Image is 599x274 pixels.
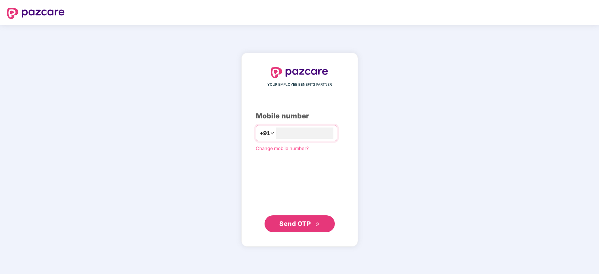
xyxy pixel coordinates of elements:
button: Send OTPdouble-right [265,215,335,232]
a: Change mobile number? [256,145,309,151]
span: Send OTP [279,220,311,227]
span: +91 [260,129,270,138]
img: logo [271,67,328,78]
div: Mobile number [256,111,344,122]
span: down [270,131,274,135]
span: double-right [315,222,320,227]
img: logo [7,8,65,19]
span: YOUR EMPLOYEE BENEFITS PARTNER [267,82,332,87]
